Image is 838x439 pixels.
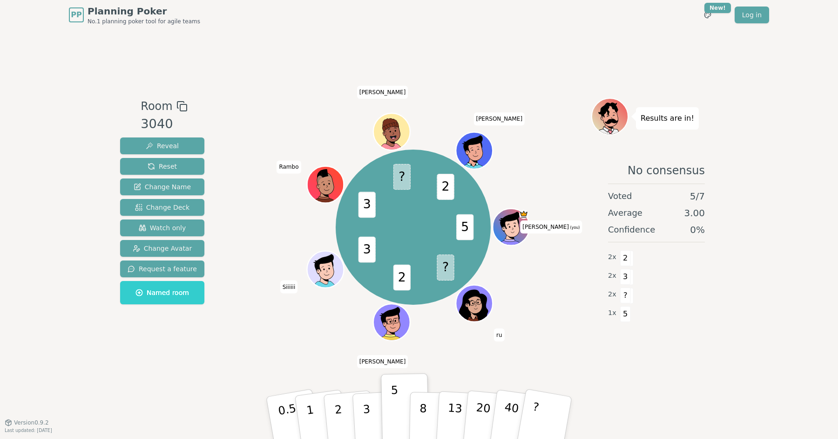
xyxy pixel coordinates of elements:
span: 3.00 [684,206,705,219]
span: 3 [620,269,631,285]
span: Reveal [146,141,179,151]
button: Request a feature [120,261,204,277]
button: New! [699,7,716,23]
span: ? [620,288,631,303]
span: Request a feature [128,264,197,274]
span: 1 x [608,308,616,318]
span: Click to change your name [520,220,582,233]
span: Change Avatar [133,244,192,253]
span: 3 [358,192,375,218]
button: Change Name [120,178,204,195]
span: 5 [456,214,473,240]
span: No.1 planning poker tool for agile teams [88,18,200,25]
span: Click to change your name [280,281,298,294]
span: Click to change your name [357,355,408,368]
span: 0 % [690,223,705,236]
button: Version0.9.2 [5,419,49,426]
span: Voted [608,190,632,203]
span: PP [71,9,81,21]
span: 5 / 7 [690,190,705,203]
span: Click to change your name [277,161,301,174]
button: Reveal [120,137,204,154]
button: Reset [120,158,204,175]
a: PPPlanning PokerNo.1 planning poker tool for agile teams [69,5,200,25]
p: Results are in! [641,112,694,125]
span: 3 [358,237,375,263]
span: Named room [135,288,189,297]
span: 5 [620,306,631,322]
span: Reset [148,162,177,171]
span: Room [141,98,172,115]
span: Version 0.9.2 [14,419,49,426]
span: Confidence [608,223,655,236]
div: New! [704,3,731,13]
span: (you) [569,226,580,230]
span: Change Name [134,182,191,192]
span: Click to change your name [494,329,505,342]
span: Click to change your name [357,86,408,99]
p: 5 [391,384,399,434]
span: Average [608,206,642,219]
span: 2 x [608,252,616,262]
button: Change Deck [120,199,204,216]
a: Log in [735,7,769,23]
span: 2 [393,265,410,291]
div: 3040 [141,115,187,134]
span: 2 [437,174,454,200]
span: Planning Poker [88,5,200,18]
span: Click to change your name [473,113,525,126]
button: Change Avatar [120,240,204,257]
button: Click to change your avatar [493,210,528,244]
span: No consensus [628,163,705,178]
span: Watch only [139,223,186,233]
span: Matthew J is the host [519,210,528,219]
span: ? [393,164,410,190]
span: ? [437,254,454,281]
button: Watch only [120,219,204,236]
span: Change Deck [135,203,189,212]
button: Named room [120,281,204,304]
span: 2 x [608,289,616,300]
span: 2 x [608,271,616,281]
span: Last updated: [DATE] [5,428,52,433]
span: 2 [620,250,631,266]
